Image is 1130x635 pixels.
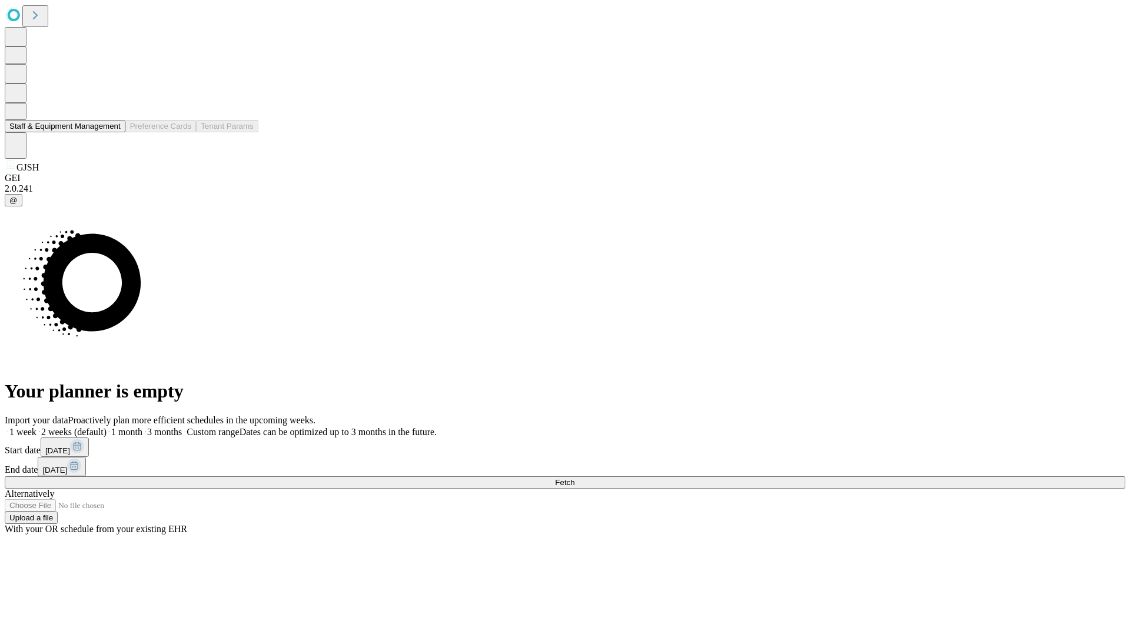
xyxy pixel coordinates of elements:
span: 3 months [147,427,182,437]
span: Dates can be optimized up to 3 months in the future. [240,427,437,437]
h1: Your planner is empty [5,380,1125,402]
button: Preference Cards [125,120,196,132]
span: Custom range [187,427,239,437]
span: With your OR schedule from your existing EHR [5,524,187,534]
span: Fetch [555,478,574,487]
span: 1 week [9,427,36,437]
span: 2 weeks (default) [41,427,107,437]
button: [DATE] [41,437,89,457]
span: @ [9,196,18,205]
span: Alternatively [5,489,54,499]
div: Start date [5,437,1125,457]
span: 1 month [111,427,142,437]
span: [DATE] [45,446,70,455]
span: [DATE] [42,466,67,474]
div: GEI [5,173,1125,183]
button: Fetch [5,476,1125,489]
button: [DATE] [38,457,86,476]
div: 2.0.241 [5,183,1125,194]
button: @ [5,194,22,206]
button: Staff & Equipment Management [5,120,125,132]
span: Proactively plan more efficient schedules in the upcoming weeks. [68,415,315,425]
span: Import your data [5,415,68,425]
button: Tenant Params [196,120,258,132]
button: Upload a file [5,512,58,524]
div: End date [5,457,1125,476]
span: GJSH [16,162,39,172]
